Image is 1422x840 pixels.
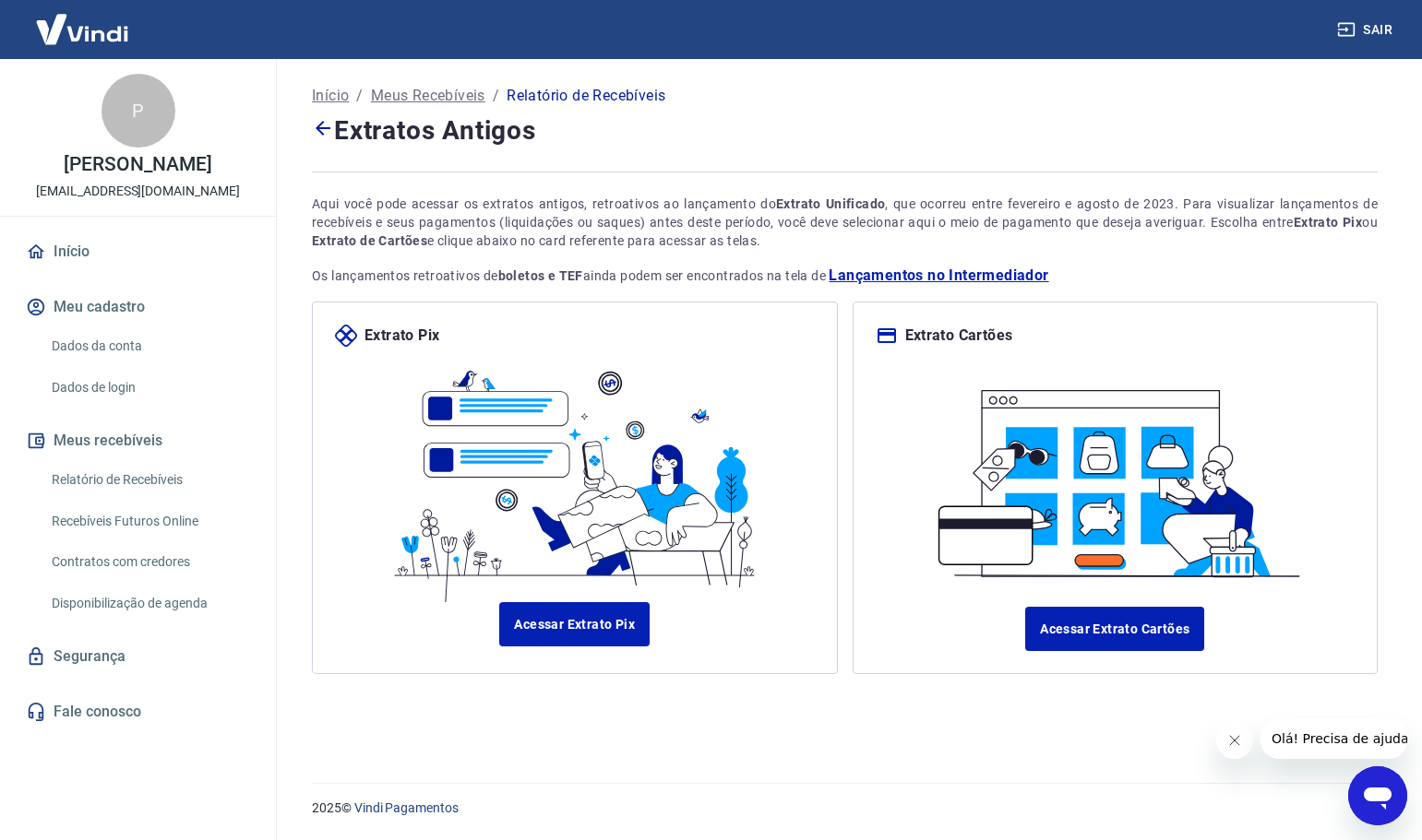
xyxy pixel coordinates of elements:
[44,543,254,581] a: Contratos com credores
[22,420,254,461] button: Meus recebíveis
[312,265,1378,287] p: Os lançamentos retroativos de ainda podem ser encontrados na tela de
[1333,13,1400,47] button: Sair
[829,265,1048,287] a: Lançamentos no Intermediador
[1216,722,1253,759] iframe: Fechar mensagem
[312,233,427,248] strong: Extrato de Cartões
[493,85,499,107] p: /
[44,327,254,365] a: Dados da conta
[36,182,240,201] p: [EMAIL_ADDRESS][DOMAIN_NAME]
[364,325,439,347] p: Extrato Pix
[312,85,349,107] a: Início
[102,74,175,148] div: P
[356,85,363,107] p: /
[383,347,767,602] img: ilustrapix.38d2ed8fdf785898d64e9b5bf3a9451d.svg
[22,231,254,272] a: Início
[354,800,459,815] a: Vindi Pagamentos
[44,503,254,540] a: Recebíveis Futuros Online
[371,85,485,107] a: Meus Recebíveis
[312,111,1378,149] h4: Extratos Antigos
[1261,718,1407,759] iframe: Mensagem da empresa
[499,602,650,646] a: Acessar Extrato Pix
[22,636,254,677] a: Segurança
[776,196,885,211] strong: Extrato Unificado
[312,799,1378,818] p: 2025 ©
[312,195,1378,250] div: Aqui você pode acessar os extratos antigos, retroativos ao lançamento do , que ocorreu entre feve...
[22,287,254,327] button: Meu cadastro
[64,155,211,174] p: [PERSON_NAME]
[1294,215,1362,230] strong: Extrato Pix
[1348,766,1407,825] iframe: Botão para abrir a janela de mensagens
[44,461,254,499] a: Relatório de Recebíveis
[905,325,1013,347] p: Extrato Cartões
[1025,607,1204,651] a: Acessar Extrato Cartões
[923,369,1307,585] img: ilustracard.1447bf24807628a904eb562bb34ea6f9.svg
[22,1,142,57] img: Vindi
[44,585,254,622] a: Disponibilização de agenda
[22,692,254,732] a: Fale conosco
[44,369,254,407] a: Dados de login
[11,13,155,28] span: Olá! Precisa de ajuda?
[498,268,583,283] strong: boletos e TEF
[507,85,665,107] p: Relatório de Recebíveis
